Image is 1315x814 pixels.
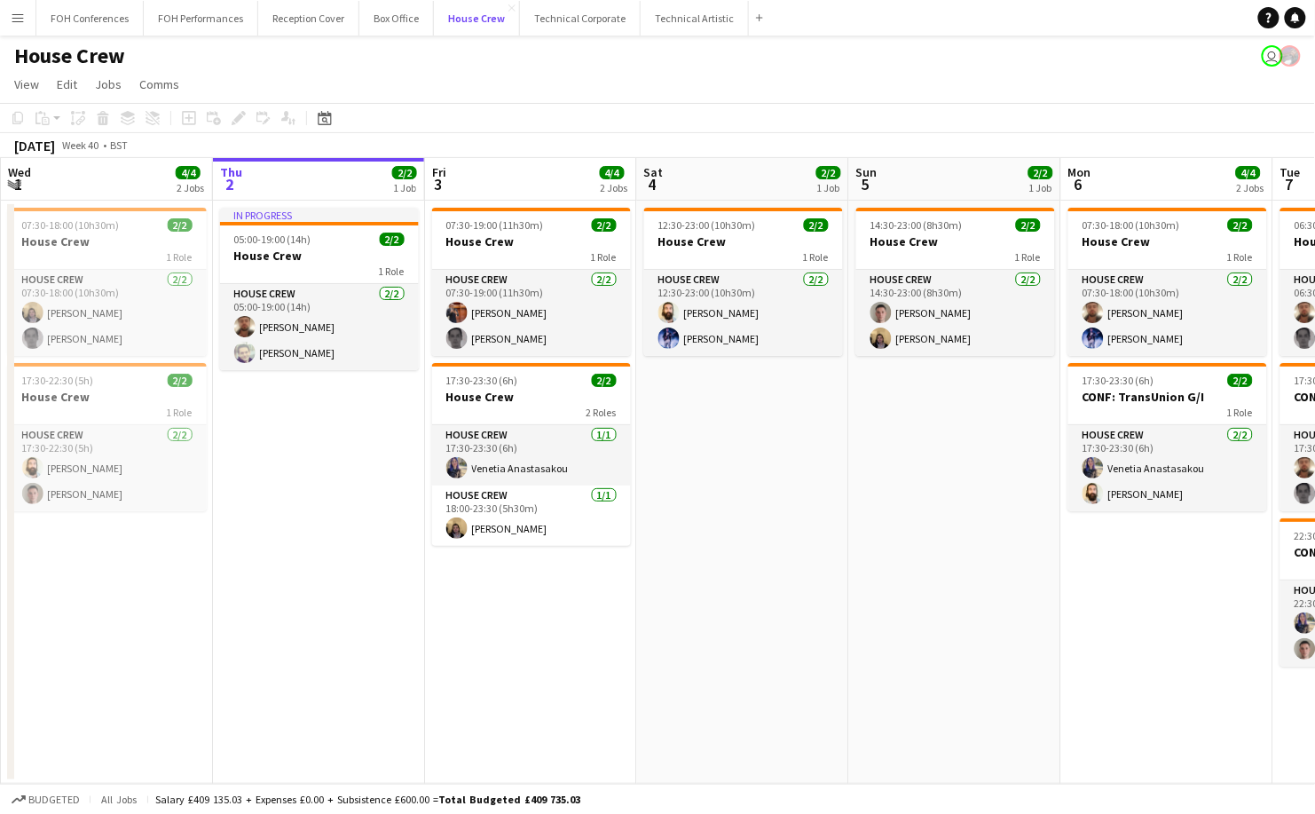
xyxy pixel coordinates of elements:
app-job-card: 12:30-23:00 (10h30m)2/2House Crew1 RoleHouse Crew2/212:30-23:00 (10h30m)[PERSON_NAME][PERSON_NAME] [644,208,843,356]
span: 2/2 [592,218,617,232]
span: 2/2 [1016,218,1041,232]
div: In progress [220,208,419,222]
h3: House Crew [1068,233,1267,249]
span: 1 Role [379,265,405,278]
span: Wed [8,164,31,180]
span: 2/2 [168,218,193,232]
div: In progress05:00-19:00 (14h)2/2House Crew1 RoleHouse Crew2/205:00-19:00 (14h)[PERSON_NAME][PERSON... [220,208,419,370]
span: Week 40 [59,138,103,152]
h3: House Crew [644,233,843,249]
h1: House Crew [14,43,125,69]
button: Reception Cover [258,1,359,36]
button: Box Office [359,1,434,36]
span: Tue [1280,164,1301,180]
div: BST [110,138,128,152]
h3: CONF: TransUnion G/I [1068,389,1267,405]
div: 1 Job [393,181,416,194]
app-job-card: 17:30-23:30 (6h)2/2House Crew2 RolesHouse Crew1/117:30-23:30 (6h)Venetia AnastasakouHouse Crew1/1... [432,363,631,546]
span: 4/4 [600,166,625,179]
h3: House Crew [220,248,419,264]
span: Sun [856,164,878,180]
app-card-role: House Crew2/212:30-23:00 (10h30m)[PERSON_NAME][PERSON_NAME] [644,270,843,356]
span: 1 Role [1015,250,1041,264]
span: 07:30-18:00 (10h30m) [1083,218,1180,232]
span: 14:30-23:00 (8h30m) [870,218,963,232]
div: Salary £409 135.03 + Expenses £0.00 + Subsistence £600.00 = [155,793,580,806]
div: [DATE] [14,137,55,154]
app-card-role: House Crew1/118:00-23:30 (5h30m)[PERSON_NAME] [432,486,631,546]
span: 2/2 [1028,166,1053,179]
span: Jobs [95,76,122,92]
div: 1 Job [817,181,840,194]
span: 6 [1066,174,1091,194]
span: 2 [217,174,242,194]
span: 2/2 [380,233,405,246]
span: 2/2 [1228,374,1253,387]
app-job-card: 07:30-18:00 (10h30m)2/2House Crew1 RoleHouse Crew2/207:30-18:00 (10h30m)[PERSON_NAME][PERSON_NAME] [8,208,207,356]
app-job-card: 17:30-23:30 (6h)2/2CONF: TransUnion G/I1 RoleHouse Crew2/217:30-23:30 (6h)Venetia Anastasakou[PER... [1068,363,1267,511]
span: Comms [139,76,179,92]
span: 1 [5,174,31,194]
span: 2/2 [592,374,617,387]
app-card-role: House Crew2/214:30-23:00 (8h30m)[PERSON_NAME][PERSON_NAME] [856,270,1055,356]
app-card-role: House Crew2/217:30-23:30 (6h)Venetia Anastasakou[PERSON_NAME] [1068,425,1267,511]
app-card-role: House Crew2/205:00-19:00 (14h)[PERSON_NAME][PERSON_NAME] [220,284,419,370]
app-user-avatar: Zubair PERM Dhalla [1280,45,1301,67]
app-card-role: House Crew2/207:30-18:00 (10h30m)[PERSON_NAME][PERSON_NAME] [8,270,207,356]
app-job-card: 07:30-19:00 (11h30m)2/2House Crew1 RoleHouse Crew2/207:30-19:00 (11h30m)[PERSON_NAME][PERSON_NAME] [432,208,631,356]
span: 1 Role [591,250,617,264]
div: 1 Job [1029,181,1052,194]
button: House Crew [434,1,520,36]
a: Comms [132,73,186,96]
span: 17:30-23:30 (6h) [446,374,518,387]
button: FOH Performances [144,1,258,36]
span: 17:30-22:30 (5h) [22,374,94,387]
app-card-role: House Crew2/207:30-19:00 (11h30m)[PERSON_NAME][PERSON_NAME] [432,270,631,356]
span: 2/2 [816,166,841,179]
span: 2/2 [392,166,417,179]
span: 2/2 [168,374,193,387]
h3: House Crew [8,233,207,249]
span: 1 Role [167,406,193,419]
app-card-role: House Crew1/117:30-23:30 (6h)Venetia Anastasakou [432,425,631,486]
span: All jobs [98,793,140,806]
h3: House Crew [432,233,631,249]
app-job-card: 07:30-18:00 (10h30m)2/2House Crew1 RoleHouse Crew2/207:30-18:00 (10h30m)[PERSON_NAME][PERSON_NAME] [1068,208,1267,356]
span: 07:30-18:00 (10h30m) [22,218,120,232]
div: 2 Jobs [177,181,204,194]
span: Sat [644,164,664,180]
span: 4/4 [1236,166,1261,179]
span: 7 [1278,174,1301,194]
app-card-role: House Crew2/207:30-18:00 (10h30m)[PERSON_NAME][PERSON_NAME] [1068,270,1267,356]
span: 5 [854,174,878,194]
span: 2/2 [1228,218,1253,232]
a: Edit [50,73,84,96]
h3: House Crew [8,389,207,405]
span: 2/2 [804,218,829,232]
span: View [14,76,39,92]
span: 3 [429,174,446,194]
app-job-card: 17:30-22:30 (5h)2/2House Crew1 RoleHouse Crew2/217:30-22:30 (5h)[PERSON_NAME][PERSON_NAME] [8,363,207,511]
a: View [7,73,46,96]
span: Total Budgeted £409 735.03 [438,793,580,806]
span: 1 Role [1227,406,1253,419]
span: 07:30-19:00 (11h30m) [446,218,544,232]
span: 4 [642,174,664,194]
span: Edit [57,76,77,92]
span: 1 Role [803,250,829,264]
span: 12:30-23:00 (10h30m) [658,218,756,232]
button: FOH Conferences [36,1,144,36]
button: Technical Artistic [641,1,749,36]
div: 2 Jobs [601,181,628,194]
a: Jobs [88,73,129,96]
span: Fri [432,164,446,180]
h3: House Crew [432,389,631,405]
app-job-card: 14:30-23:00 (8h30m)2/2House Crew1 RoleHouse Crew2/214:30-23:00 (8h30m)[PERSON_NAME][PERSON_NAME] [856,208,1055,356]
span: 4/4 [176,166,201,179]
h3: House Crew [856,233,1055,249]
